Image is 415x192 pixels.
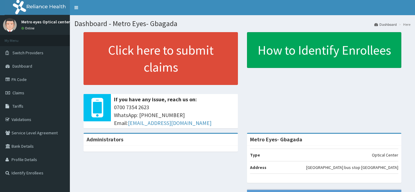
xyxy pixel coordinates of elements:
[3,18,17,32] img: User Image
[374,22,397,27] a: Dashboard
[114,103,235,127] span: 0700 7354 2623 WhatsApp: [PHONE_NUMBER] Email:
[74,20,410,28] h1: Dashboard - Metro Eyes- Gbagada
[12,63,32,69] span: Dashboard
[12,103,23,109] span: Tariffs
[128,120,211,126] a: [EMAIL_ADDRESS][DOMAIN_NAME]
[114,96,197,103] b: If you have any issue, reach us on:
[84,32,238,85] a: Click here to submit claims
[12,50,43,56] span: Switch Providers
[12,90,24,96] span: Claims
[87,136,123,143] b: Administrators
[247,32,401,68] a: How to Identify Enrollees
[397,22,410,27] li: Here
[21,20,70,24] p: Metro eyes Optical center
[250,152,260,158] b: Type
[372,152,398,158] p: Optical Center
[250,165,266,170] b: Address
[306,164,398,170] p: [GEOGRAPHIC_DATA] bus stop [GEOGRAPHIC_DATA]
[250,136,302,143] strong: Metro Eyes- Gbagada
[21,26,36,30] a: Online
